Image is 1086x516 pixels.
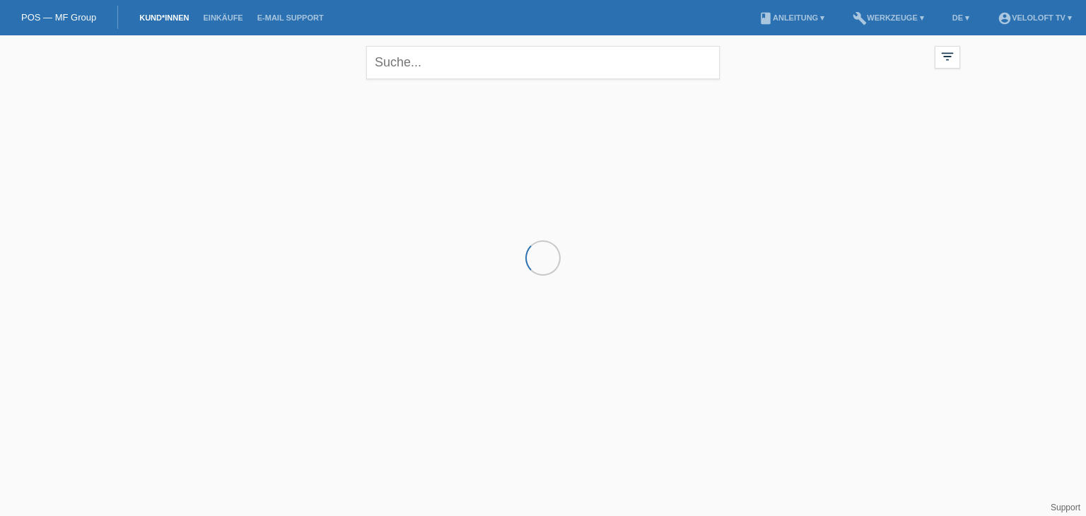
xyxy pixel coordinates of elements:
a: E-Mail Support [250,13,331,22]
i: filter_list [940,49,955,64]
i: account_circle [998,11,1012,25]
a: POS — MF Group [21,12,96,23]
a: Einkäufe [196,13,250,22]
i: build [853,11,867,25]
a: buildWerkzeuge ▾ [846,13,931,22]
i: book [759,11,773,25]
a: Kund*innen [132,13,196,22]
a: Support [1051,503,1080,512]
a: bookAnleitung ▾ [752,13,831,22]
a: account_circleVeloLoft TV ▾ [991,13,1079,22]
a: DE ▾ [945,13,976,22]
input: Suche... [366,46,720,79]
